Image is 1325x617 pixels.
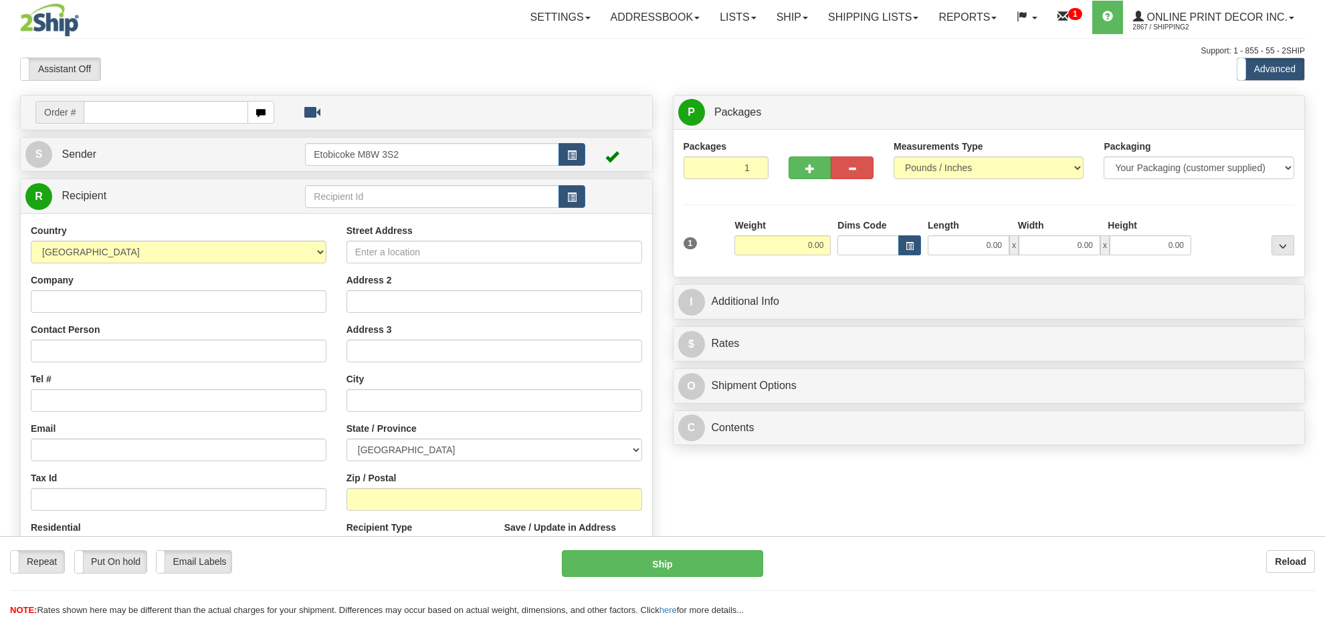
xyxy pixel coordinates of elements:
[678,414,705,441] span: C
[1271,235,1294,255] div: ...
[1266,550,1315,573] button: Reload
[678,331,705,358] span: $
[684,237,698,249] span: 1
[1133,21,1233,34] span: 2867 / Shipping2
[520,1,601,34] a: Settings
[35,101,84,124] span: Order #
[1237,58,1304,80] label: Advanced
[678,372,1300,400] a: OShipment Options
[1144,11,1288,23] span: Online Print Decor Inc.
[894,140,983,153] label: Measurements Type
[837,219,886,232] label: Dims Code
[31,372,52,386] label: Tel #
[62,148,96,160] span: Sender
[601,1,710,34] a: Addressbook
[562,550,762,577] button: Ship
[346,241,642,263] input: Enter a location
[10,605,37,615] span: NOTE:
[818,1,928,34] a: Shipping lists
[1009,235,1019,255] span: x
[20,45,1305,57] div: Support: 1 - 855 - 55 - 2SHIP
[25,141,305,168] a: S Sender
[31,323,100,336] label: Contact Person
[1047,1,1092,34] a: 1
[31,422,56,435] label: Email
[346,273,392,287] label: Address 2
[1018,219,1044,232] label: Width
[31,273,74,287] label: Company
[346,224,413,237] label: Street Address
[678,330,1300,358] a: $Rates
[678,414,1300,442] a: CContents
[678,289,705,316] span: I
[21,58,100,80] label: Assistant Off
[928,1,1007,34] a: Reports
[678,373,705,400] span: O
[928,219,959,232] label: Length
[157,551,231,572] label: Email Labels
[504,521,642,547] label: Save / Update in Address Book
[1100,235,1110,255] span: x
[25,183,52,210] span: R
[346,323,392,336] label: Address 3
[1123,1,1304,34] a: Online Print Decor Inc. 2867 / Shipping2
[346,372,364,386] label: City
[346,471,397,485] label: Zip / Postal
[767,1,818,34] a: Ship
[31,521,81,534] label: Residential
[75,551,146,572] label: Put On hold
[684,140,727,153] label: Packages
[31,471,57,485] label: Tax Id
[305,143,558,166] input: Sender Id
[11,551,64,572] label: Repeat
[710,1,766,34] a: Lists
[659,605,677,615] a: here
[20,3,79,37] img: logo2867.jpg
[305,185,558,208] input: Recipient Id
[678,288,1300,316] a: IAdditional Info
[1068,8,1082,20] sup: 1
[678,99,705,126] span: P
[25,141,52,168] span: S
[734,219,765,232] label: Weight
[1294,240,1324,376] iframe: chat widget
[1108,219,1137,232] label: Height
[25,182,274,210] a: R Recipient
[346,521,413,534] label: Recipient Type
[31,224,67,237] label: Country
[1104,140,1150,153] label: Packaging
[1275,556,1306,567] b: Reload
[678,99,1300,126] a: P Packages
[62,190,106,201] span: Recipient
[346,422,417,435] label: State / Province
[714,106,761,118] span: Packages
